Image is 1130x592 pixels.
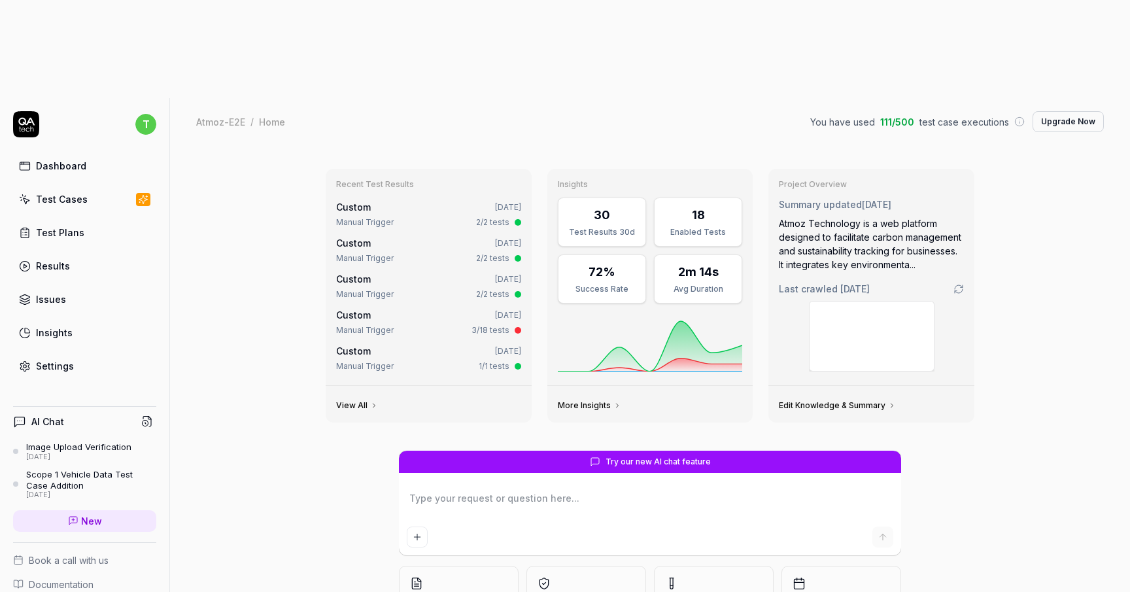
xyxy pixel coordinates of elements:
[779,217,964,271] div: Atmoz Technology is a web platform designed to facilitate carbon management and sustainability tr...
[13,287,156,312] a: Issues
[953,284,964,294] a: Go to crawling settings
[471,324,509,336] div: 3/18 tests
[495,238,521,248] time: [DATE]
[919,115,1009,129] span: test case executions
[26,453,131,462] div: [DATE]
[336,400,378,411] a: View All
[336,345,371,357] span: Custom
[336,309,371,321] span: Custom
[840,283,870,294] time: [DATE]
[810,115,875,129] span: You have used
[13,153,156,179] a: Dashboard
[336,273,371,285] span: Custom
[479,360,509,372] div: 1/1 tests
[692,206,705,224] div: 18
[606,456,711,468] span: Try our new AI chat feature
[476,217,509,228] div: 2/2 tests
[495,202,521,212] time: [DATE]
[31,415,64,428] h4: AI Chat
[81,514,102,528] span: New
[13,469,156,499] a: Scope 1 Vehicle Data Test Case Addition[DATE]
[336,237,371,249] span: Custom
[476,288,509,300] div: 2/2 tests
[779,179,964,190] h3: Project Overview
[29,578,94,591] span: Documentation
[36,259,70,273] div: Results
[495,346,521,356] time: [DATE]
[1033,111,1104,132] button: Upgrade Now
[13,186,156,212] a: Test Cases
[26,491,156,500] div: [DATE]
[336,217,394,228] div: Manual Trigger
[336,324,394,336] div: Manual Trigger
[334,270,524,303] a: Custom[DATE]Manual Trigger2/2 tests
[589,263,615,281] div: 72%
[334,234,524,267] a: Custom[DATE]Manual Trigger2/2 tests
[334,341,524,375] a: Custom[DATE]Manual Trigger1/1 tests
[558,400,621,411] a: More Insights
[662,226,734,238] div: Enabled Tests
[662,283,734,295] div: Avg Duration
[196,115,245,128] div: Atmoz-E2E
[336,360,394,372] div: Manual Trigger
[135,114,156,135] span: t
[476,252,509,264] div: 2/2 tests
[407,527,428,548] button: Add attachment
[36,159,86,173] div: Dashboard
[250,115,254,128] div: /
[13,353,156,379] a: Settings
[336,201,371,213] span: Custom
[29,553,109,567] span: Book a call with us
[36,326,73,340] div: Insights
[13,510,156,532] a: New
[36,226,84,239] div: Test Plans
[13,553,156,567] a: Book a call with us
[26,442,131,452] div: Image Upload Verification
[36,292,66,306] div: Issues
[566,283,638,295] div: Success Rate
[495,274,521,284] time: [DATE]
[558,179,743,190] h3: Insights
[880,115,914,129] span: 111 / 500
[810,302,934,371] img: Screenshot
[336,179,521,190] h3: Recent Test Results
[36,359,74,373] div: Settings
[862,199,891,210] time: [DATE]
[259,115,285,128] div: Home
[334,305,524,339] a: Custom[DATE]Manual Trigger3/18 tests
[13,320,156,345] a: Insights
[779,199,862,210] span: Summary updated
[495,310,521,320] time: [DATE]
[26,469,156,491] div: Scope 1 Vehicle Data Test Case Addition
[13,442,156,461] a: Image Upload Verification[DATE]
[779,282,870,296] span: Last crawled
[336,288,394,300] div: Manual Trigger
[135,111,156,137] button: t
[336,252,394,264] div: Manual Trigger
[13,220,156,245] a: Test Plans
[566,226,638,238] div: Test Results 30d
[36,192,88,206] div: Test Cases
[779,400,896,411] a: Edit Knowledge & Summary
[13,253,156,279] a: Results
[594,206,610,224] div: 30
[13,578,156,591] a: Documentation
[678,263,719,281] div: 2m 14s
[334,198,524,231] a: Custom[DATE]Manual Trigger2/2 tests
